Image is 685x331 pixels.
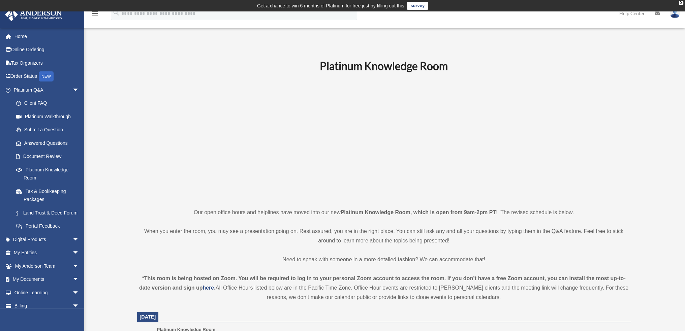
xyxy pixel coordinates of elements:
span: arrow_drop_down [72,299,86,313]
a: Portal Feedback [9,220,89,233]
p: Need to speak with someone in a more detailed fashion? We can accommodate that! [137,255,631,264]
div: close [679,1,683,5]
a: My Anderson Teamarrow_drop_down [5,259,89,273]
a: Platinum Knowledge Room [9,163,86,185]
span: arrow_drop_down [72,83,86,97]
img: Anderson Advisors Platinum Portal [3,8,64,21]
div: NEW [39,71,54,81]
a: Order StatusNEW [5,70,89,84]
strong: . [214,285,215,291]
div: Get a chance to win 6 months of Platinum for free just by filling out this [257,2,404,10]
a: survey [407,2,428,10]
strong: Platinum Knowledge Room, which is open from 9am-2pm PT [341,209,496,215]
p: When you enter the room, you may see a presentation going on. Rest assured, you are in the right ... [137,227,631,245]
span: arrow_drop_down [72,273,86,287]
iframe: 231110_Toby_KnowledgeRoom [283,81,485,195]
a: Tax & Bookkeeping Packages [9,185,89,206]
span: arrow_drop_down [72,233,86,246]
a: My Documentsarrow_drop_down [5,273,89,286]
a: Client FAQ [9,97,89,110]
a: Platinum Q&Aarrow_drop_down [5,83,89,97]
span: [DATE] [140,314,156,320]
a: Online Learningarrow_drop_down [5,286,89,299]
p: Our open office hours and helplines have moved into our new ! The revised schedule is below. [137,208,631,217]
a: Tax Organizers [5,56,89,70]
strong: *This room is being hosted on Zoom. You will be required to log in to your personal Zoom account ... [139,275,626,291]
i: search [113,9,120,16]
a: Digital Productsarrow_drop_down [5,233,89,246]
a: Answered Questions [9,136,89,150]
a: here [203,285,214,291]
a: Home [5,30,89,43]
b: Platinum Knowledge Room [320,59,448,72]
a: Land Trust & Deed Forum [9,206,89,220]
a: menu [91,12,99,18]
span: arrow_drop_down [72,246,86,260]
i: menu [91,9,99,18]
a: Online Ordering [5,43,89,57]
div: All Office Hours listed below are in the Pacific Time Zone. Office Hour events are restricted to ... [137,274,631,302]
a: Document Review [9,150,89,163]
span: arrow_drop_down [72,259,86,273]
a: Submit a Question [9,123,89,137]
a: My Entitiesarrow_drop_down [5,246,89,260]
a: Platinum Walkthrough [9,110,89,123]
img: User Pic [670,8,680,18]
a: Billingarrow_drop_down [5,299,89,313]
span: arrow_drop_down [72,286,86,300]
